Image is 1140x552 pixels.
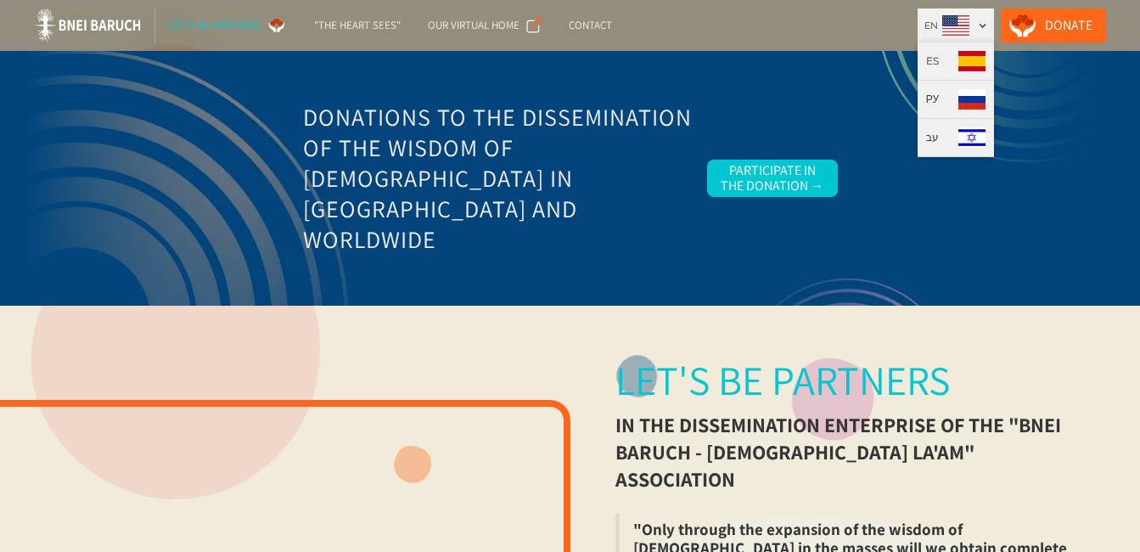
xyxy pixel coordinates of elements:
nav: EN [918,42,994,157]
div: ES [926,53,939,70]
div: in the dissemination enterprise of the "Bnei Baruch - [DEMOGRAPHIC_DATA] La'am" association [615,411,1094,493]
a: "The Heart Sees" [300,8,414,42]
div: Let's be partners [169,17,260,34]
a: עב [918,119,994,157]
div: עב [926,129,939,146]
div: EN [918,8,994,42]
div: Our Virtual Home [428,17,519,34]
div: Participate in the Donation → [721,163,824,194]
div: "The Heart Sees" [314,17,401,34]
div: Let's be partners [615,357,950,404]
div: РУ [926,91,939,108]
a: Contact [555,8,626,42]
a: Let's be partners [155,8,300,42]
a: Donate [1001,8,1106,42]
h3: Donations to the Dissemination of the Wisdom of [DEMOGRAPHIC_DATA] in [GEOGRAPHIC_DATA] and World... [303,102,694,255]
div: EN [924,17,938,34]
a: РУ [918,81,994,119]
a: ES [918,42,994,81]
a: Our Virtual Home [414,8,555,42]
div: Contact [569,17,612,34]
